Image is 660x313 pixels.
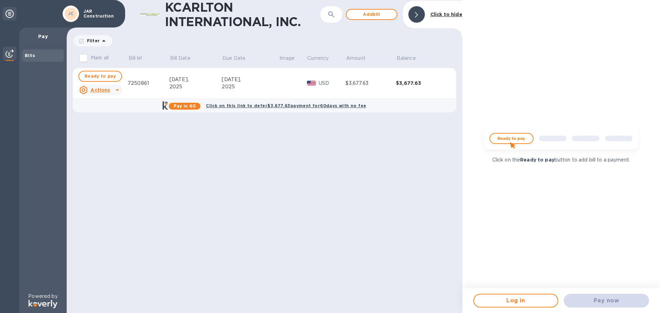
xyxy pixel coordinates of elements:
div: [DATE], [222,76,279,83]
p: Bill № [129,55,143,62]
div: $3,677.63 [345,80,396,87]
button: Log in [473,294,559,308]
b: Click on this link to defer $3,677.63 payment for 60 days with no fee [206,103,366,108]
b: JC [68,11,74,16]
div: 2025 [169,83,222,90]
span: Amount [346,55,374,62]
b: Click to hide [430,12,462,17]
p: Mark all [91,54,109,62]
p: Click on the button to add bill to a payment. [492,156,630,164]
span: Ready to pay [85,72,116,80]
p: Currency [307,55,329,62]
b: Bills [25,53,35,58]
span: Due Date [222,55,254,62]
span: Balance [397,55,425,62]
div: $3,677.63 [396,80,447,87]
p: Powered by [28,293,57,300]
p: Filter [84,38,100,44]
img: Logo [29,300,57,308]
div: 7250861 [128,80,169,87]
div: [DATE], [169,76,222,83]
div: 2025 [222,83,279,90]
p: Amount [346,55,365,62]
p: JAR Construction [84,9,118,19]
p: Bill Date [170,55,190,62]
u: Actions [90,87,110,93]
p: Balance [397,55,416,62]
img: USD [307,81,316,86]
span: Bill Date [170,55,199,62]
p: Image [279,55,295,62]
button: Addbill [346,9,397,20]
p: Due Date [222,55,245,62]
b: Ready to pay [520,157,554,163]
button: Ready to pay [78,71,122,82]
span: Log in [480,297,552,305]
p: USD [319,80,345,87]
span: Add bill [352,10,391,19]
span: Bill № [129,55,152,62]
b: Pay in 60 [174,103,196,109]
p: Pay [25,33,61,40]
